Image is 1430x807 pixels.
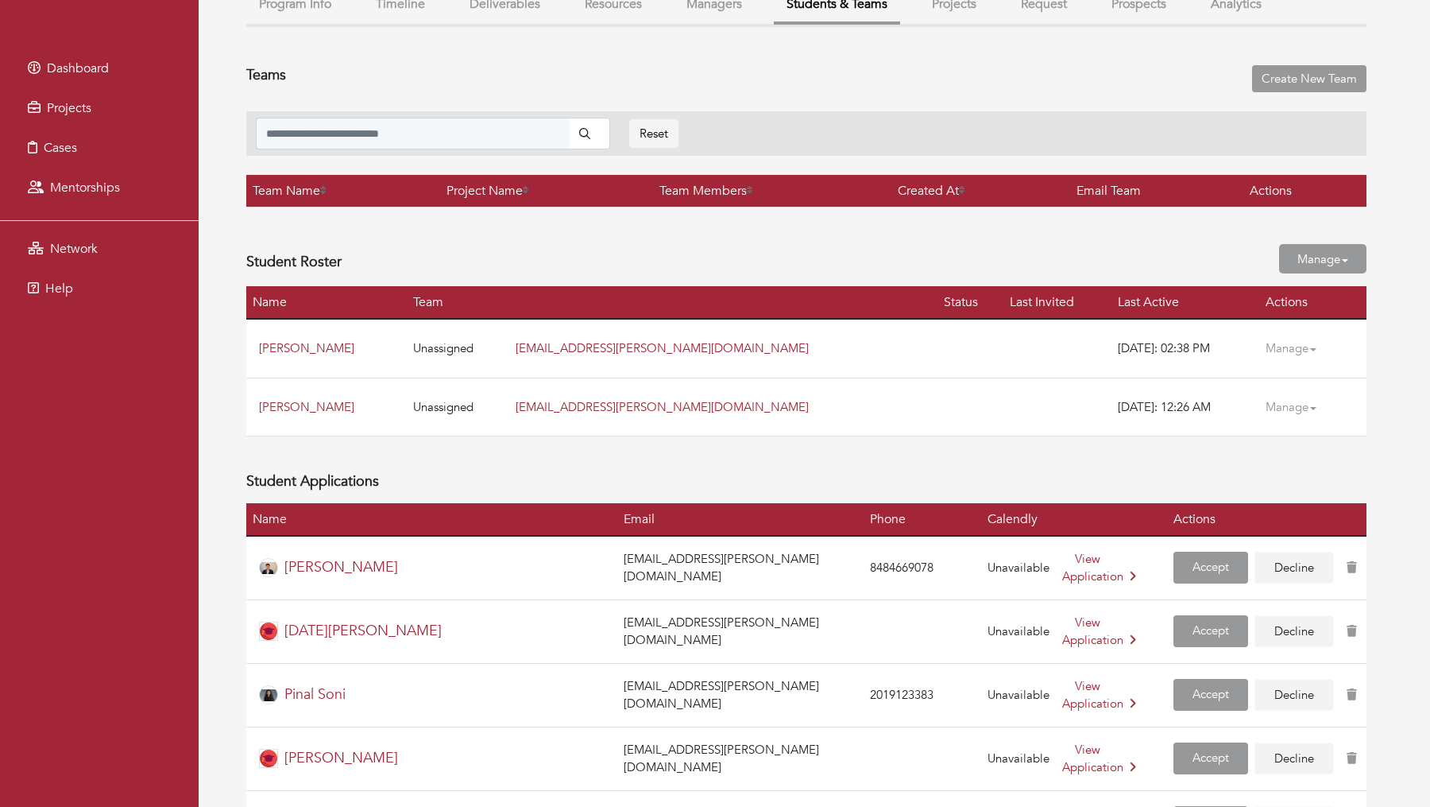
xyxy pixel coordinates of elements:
[1254,743,1334,775] a: Decline
[50,240,98,258] span: Network
[981,663,1056,727] td: Unavailable
[4,92,195,124] a: Projects
[284,685,346,704] a: Pinal Soni
[246,254,342,271] h4: Student Roster
[1254,552,1334,584] a: Decline
[4,273,195,305] a: Help
[284,557,398,577] a: [PERSON_NAME]
[1111,286,1259,319] th: Last Active
[50,179,120,196] span: Mentorships
[246,67,286,84] h4: Teams
[981,503,1056,536] th: Calendly
[407,378,509,436] td: Unassigned
[1254,679,1334,712] a: Decline
[407,319,509,378] td: Unassigned
[4,172,195,204] a: Mentorships
[284,748,398,768] a: [PERSON_NAME]
[4,233,195,265] a: Network
[1111,319,1259,378] td: [DATE]: 02:38 PM
[259,399,354,415] a: [PERSON_NAME]
[259,622,278,641] img: Student-Icon-6b6867cbad302adf8029cb3ecf392088beec6a544309a027beb5b4b4576828a8.png
[1173,743,1248,775] a: Accept
[1173,679,1248,712] a: Accept
[1003,286,1111,319] th: Last Invited
[1266,392,1329,423] a: Manage
[629,119,678,149] a: Reset
[259,558,278,577] img: marcusrocco_headshot%20(1).jpg
[617,663,864,727] td: [EMAIL_ADDRESS][PERSON_NAME][DOMAIN_NAME]
[864,503,981,536] th: Phone
[1070,175,1243,208] th: Email Team
[1167,503,1340,536] th: Actions
[253,182,327,200] a: Team Name
[1266,333,1329,364] a: Manage
[617,727,864,790] td: [EMAIL_ADDRESS][PERSON_NAME][DOMAIN_NAME]
[1252,65,1366,93] a: Create New Team
[1173,615,1248,648] a: Accept
[516,293,565,311] a: Email All
[617,599,864,663] td: [EMAIL_ADDRESS][PERSON_NAME][DOMAIN_NAME]
[516,399,809,415] a: [EMAIL_ADDRESS][PERSON_NAME][DOMAIN_NAME]
[617,536,864,600] td: [EMAIL_ADDRESS][PERSON_NAME][DOMAIN_NAME]
[47,60,109,77] span: Dashboard
[1259,286,1366,319] th: Actions
[981,536,1056,600] td: Unavailable
[4,52,195,84] a: Dashboard
[284,621,442,641] a: [DATE][PERSON_NAME]
[246,503,617,536] th: Name
[1062,615,1136,649] a: View Application
[4,132,195,164] a: Cases
[659,182,753,200] a: Team Members
[246,473,1366,491] h4: Student Applications
[1111,378,1259,436] td: [DATE]: 12:26 AM
[413,293,443,311] a: Team
[259,749,278,768] img: Student-Icon-6b6867cbad302adf8029cb3ecf392088beec6a544309a027beb5b4b4576828a8.png
[45,280,73,297] span: Help
[1062,742,1136,776] a: View Application
[1254,615,1334,648] a: Decline
[864,663,981,727] td: 2019123383
[1243,175,1366,208] th: Actions
[47,99,91,117] span: Projects
[898,182,965,200] a: Created At
[937,286,1003,319] th: Status
[259,685,278,704] img: PinalSoni1165.jpg
[516,340,809,356] a: [EMAIL_ADDRESS][PERSON_NAME][DOMAIN_NAME]
[981,727,1056,790] td: Unavailable
[259,340,354,356] a: [PERSON_NAME]
[44,139,77,157] span: Cases
[981,599,1056,663] td: Unavailable
[1062,551,1136,585] a: View Application
[1173,552,1248,584] a: Accept
[1062,678,1136,712] a: View Application
[1279,244,1366,274] a: Manage
[253,293,287,311] a: Name
[864,536,981,600] td: 8484669078
[446,182,529,200] a: Project Name
[617,503,864,536] th: Email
